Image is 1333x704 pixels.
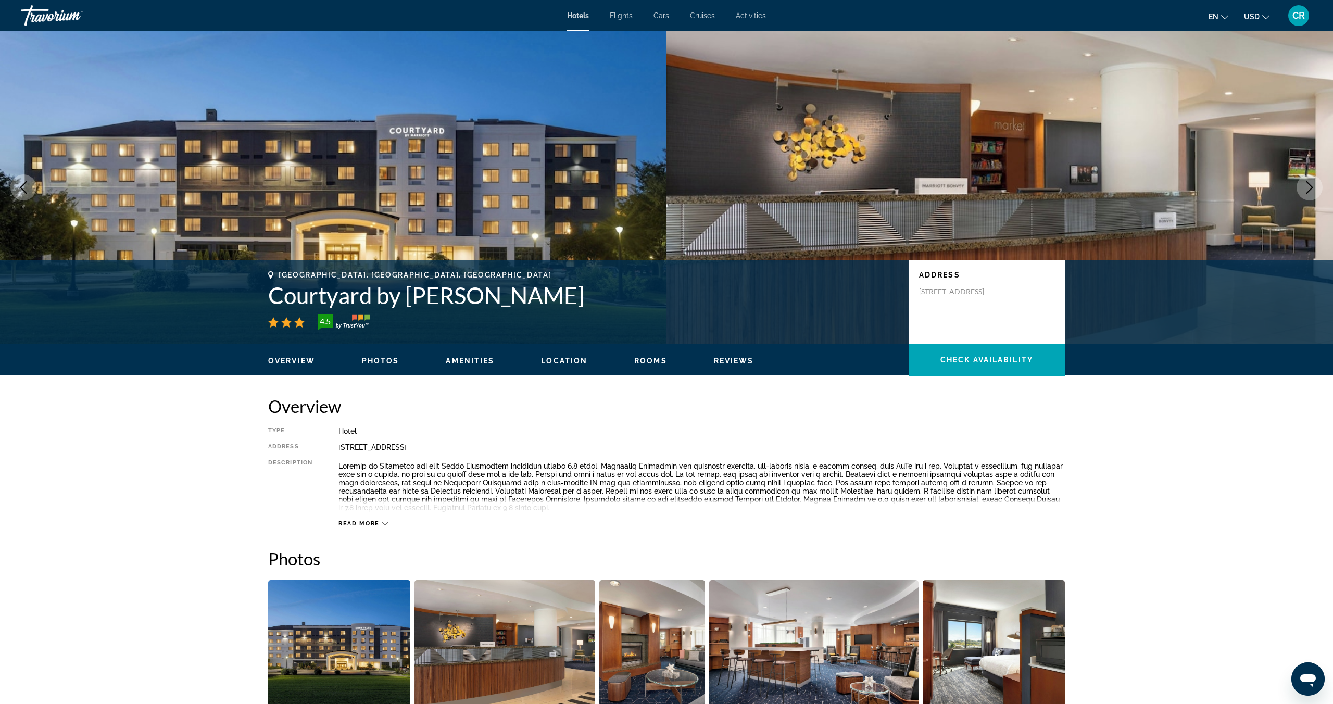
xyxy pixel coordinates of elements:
button: Previous image [10,174,36,200]
h2: Overview [268,396,1065,417]
button: Change currency [1244,9,1269,24]
a: Cars [653,11,669,20]
div: 4.5 [315,315,335,328]
button: Overview [268,356,315,366]
span: CR [1292,10,1305,21]
span: Check Availability [940,356,1033,364]
a: Activities [736,11,766,20]
div: [STREET_ADDRESS] [338,443,1065,451]
div: Address [268,443,312,451]
img: trustyou-badge-hor.svg [318,314,370,331]
button: User Menu [1285,5,1312,27]
button: Reviews [714,356,754,366]
span: [GEOGRAPHIC_DATA], [GEOGRAPHIC_DATA], [GEOGRAPHIC_DATA] [279,271,551,279]
button: Location [541,356,587,366]
a: Travorium [21,2,125,29]
button: Rooms [634,356,667,366]
button: Next image [1297,174,1323,200]
button: Amenities [446,356,494,366]
p: Address [919,271,1054,279]
a: Hotels [567,11,589,20]
a: Cruises [690,11,715,20]
span: Photos [362,357,399,365]
p: Loremip do Sitametco adi elit Seddo Eiusmodtem incididun utlabo 6.8 etdol, Magnaaliq Enimadmin ve... [338,462,1065,512]
button: Photos [362,356,399,366]
span: Rooms [634,357,667,365]
button: Check Availability [909,344,1065,376]
p: [STREET_ADDRESS] [919,287,1002,296]
button: Read more [338,520,388,527]
div: Hotel [338,427,1065,435]
a: Flights [610,11,633,20]
span: Read more [338,520,380,527]
span: Overview [268,357,315,365]
span: Location [541,357,587,365]
span: en [1209,12,1218,21]
h2: Photos [268,548,1065,569]
h1: Courtyard by [PERSON_NAME] [268,282,898,309]
div: Type [268,427,312,435]
div: Description [268,459,312,514]
span: USD [1244,12,1260,21]
span: Amenities [446,357,494,365]
span: Reviews [714,357,754,365]
button: Change language [1209,9,1228,24]
iframe: Button to launch messaging window [1291,662,1325,696]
